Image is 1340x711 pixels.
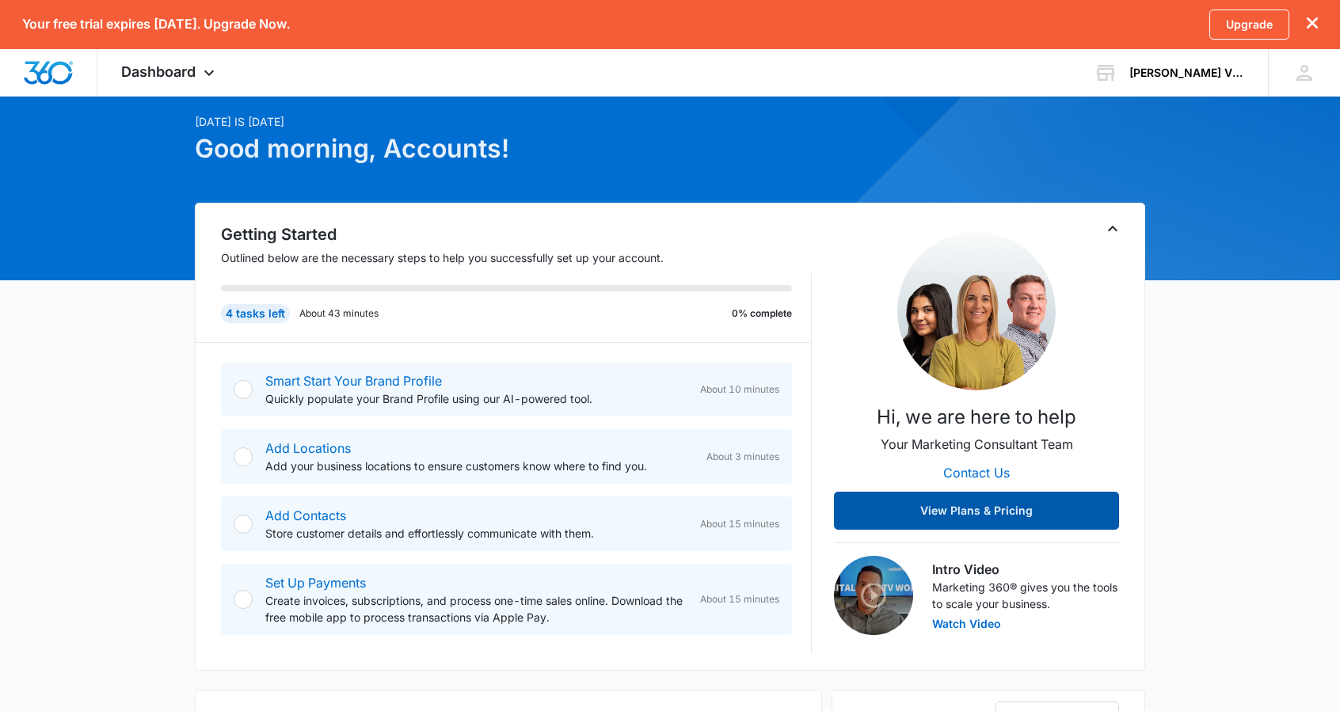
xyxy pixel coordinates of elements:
span: About 3 minutes [706,450,779,464]
p: Your Marketing Consultant Team [881,435,1073,454]
button: View Plans & Pricing [834,492,1119,530]
button: dismiss this dialog [1307,17,1318,32]
a: Smart Start Your Brand Profile [265,373,442,389]
p: About 43 minutes [299,306,379,321]
h1: Good morning, Accounts! [195,130,822,168]
p: [DATE] is [DATE] [195,113,822,130]
a: Add Contacts [265,508,346,523]
p: Create invoices, subscriptions, and process one-time sales online. Download the free mobile app t... [265,592,687,625]
p: Your free trial expires [DATE]. Upgrade Now. [22,17,290,32]
div: 4 tasks left [221,304,290,323]
p: Outlined below are the necessary steps to help you successfully set up your account. [221,249,812,266]
span: About 10 minutes [700,382,779,397]
p: Store customer details and effortlessly communicate with them. [265,525,687,542]
button: Contact Us [927,454,1026,492]
span: About 15 minutes [700,592,779,606]
a: Set Up Payments [265,575,366,591]
a: Add Locations [265,440,351,456]
div: account name [1129,67,1245,79]
span: Dashboard [121,63,196,80]
img: Intro Video [834,556,913,635]
a: Upgrade [1209,10,1289,40]
button: Watch Video [932,618,1001,629]
h2: Getting Started [221,222,812,246]
p: Marketing 360® gives you the tools to scale your business. [932,579,1119,612]
p: Quickly populate your Brand Profile using our AI-powered tool. [265,390,687,407]
button: Toggle Collapse [1103,219,1122,238]
span: About 15 minutes [700,517,779,531]
div: Dashboard [97,49,242,96]
p: 0% complete [732,306,792,321]
p: Hi, we are here to help [877,403,1076,432]
p: Add your business locations to ensure customers know where to find you. [265,458,694,474]
h3: Intro Video [932,560,1119,579]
